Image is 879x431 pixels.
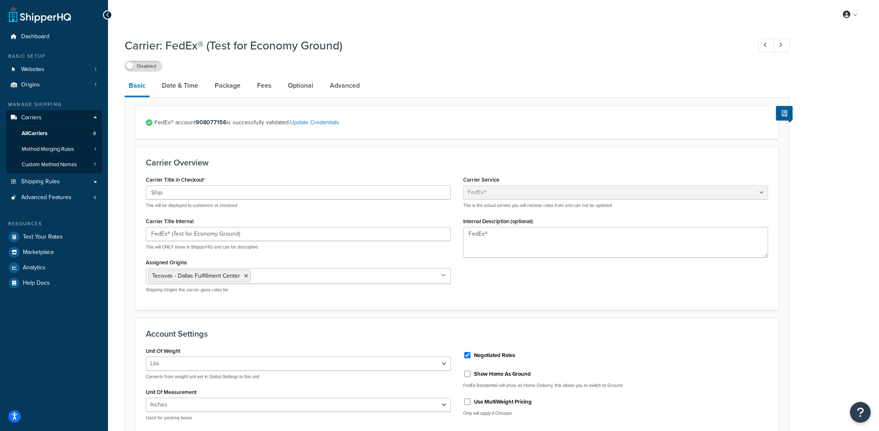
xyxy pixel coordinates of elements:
a: AllCarriers8 [6,126,102,141]
button: Open Resource Center [850,402,871,423]
label: Carrier Title in Checkout [146,177,206,183]
a: Advanced [326,76,364,96]
a: Method Merging Rules1 [6,142,102,157]
a: Fees [253,76,275,96]
a: Analytics [6,260,102,275]
a: Previous Record [758,39,774,52]
h3: Carrier Overview [146,158,768,167]
a: Shipping Rules [6,174,102,190]
strong: 908077156 [196,118,227,127]
label: Unit Of Weight [146,348,180,354]
span: Shipping Rules [21,178,60,185]
p: This will be displayed to customers at checkout [146,202,451,209]
span: Analytics [23,264,46,271]
a: Date & Time [158,76,202,96]
span: Method Merging Rules [22,146,74,153]
a: Next Record [773,39,790,52]
label: Unit Of Measurement [146,389,196,395]
li: Custom Method Names [6,157,102,172]
p: Converts from weight unit set in Global Settings to this unit [146,374,451,380]
a: Package [211,76,245,96]
a: Dashboard [6,29,102,44]
span: Advanced Features [21,194,71,201]
span: Origins [21,81,40,89]
span: Dashboard [21,33,49,40]
label: Carrier Service [463,177,499,183]
label: Negotiated Rates [474,352,515,359]
li: Advanced Features [6,190,102,205]
span: Help Docs [23,280,50,287]
div: Manage Shipping [6,101,102,108]
span: 1 [95,81,96,89]
li: Websites [6,62,102,77]
textarea: FedEx® [463,227,768,258]
span: Carriers [21,114,42,121]
a: Help Docs [6,276,102,291]
li: Origins [6,77,102,93]
span: 1 [94,146,96,153]
label: Internal Description (optional) [463,218,533,224]
span: 4 [93,194,96,201]
a: Advanced Features4 [6,190,102,205]
span: Tecovas - Dallas Fulfillment Center [152,271,240,280]
span: 1 [95,66,96,73]
span: Marketplace [23,249,54,256]
label: Show Home As Ground [474,370,531,378]
a: Test Your Rates [6,229,102,244]
li: Method Merging Rules [6,142,102,157]
span: Custom Method Names [22,161,77,168]
a: Carriers [6,110,102,126]
button: Show Help Docs [776,106,793,121]
p: This will ONLY show in ShipperHQ and can be descriptive [146,244,451,250]
h3: Account Settings [146,329,768,338]
span: 7 [93,161,96,168]
a: Origins1 [6,77,102,93]
label: Carrier Title Internal [146,218,194,224]
p: Used for packing boxes [146,415,451,421]
label: Disabled [125,61,162,71]
li: Carriers [6,110,102,173]
span: FedEx® account is successfully validated. [155,117,768,128]
label: Assigned Origins [146,259,187,266]
span: All Carriers [22,130,47,137]
h1: Carrier: FedEx® (Test for Economy Ground) [125,37,743,54]
span: Test Your Rates [23,234,63,241]
a: Optional [284,76,317,96]
p: FedEx Residential will show as Home Delivery, this allows you to switch to Ground [463,382,768,389]
p: Shipping Origins this carrier gives rates for [146,287,451,293]
a: Update Credentials [290,118,339,127]
a: Custom Method Names7 [6,157,102,172]
span: Websites [21,66,44,73]
p: This is the actual service you will retrieve rates from and can not be updated [463,202,768,209]
p: Only will apply if Cheaper [463,410,768,416]
div: Resources [6,220,102,227]
div: Basic Setup [6,53,102,60]
a: Websites1 [6,62,102,77]
a: Basic [125,76,150,97]
span: 8 [93,130,96,137]
label: Use MultiWeight Pricing [474,398,532,406]
a: Marketplace [6,245,102,260]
